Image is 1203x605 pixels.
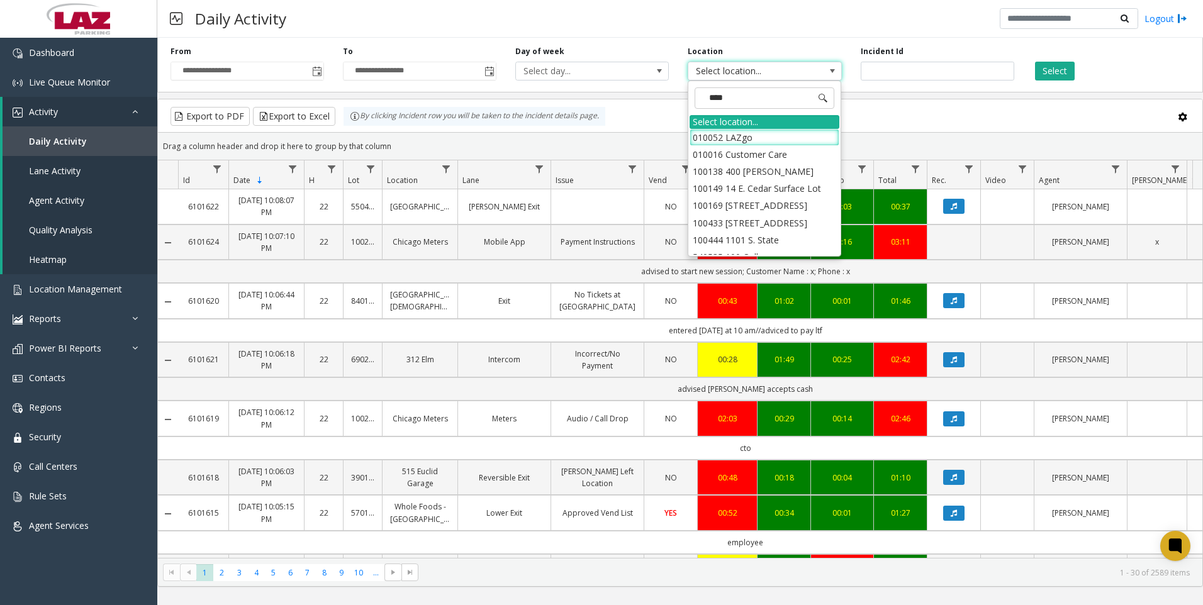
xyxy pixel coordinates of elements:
[426,567,1190,578] kendo-pager-info: 1 - 30 of 2589 items
[186,201,221,213] a: 6101622
[390,413,450,425] a: Chicago Meters
[1042,236,1119,248] a: [PERSON_NAME]
[1167,160,1184,177] a: Parker Filter Menu
[705,472,749,484] div: 00:48
[1042,507,1119,519] a: [PERSON_NAME]
[29,106,58,118] span: Activity
[13,403,23,413] img: 'icon'
[13,433,23,443] img: 'icon'
[819,353,866,365] div: 00:25
[881,353,919,365] a: 02:42
[29,490,67,502] span: Rule Sets
[665,296,677,306] span: NO
[186,413,221,425] a: 6101619
[351,413,374,425] a: 100240
[1132,175,1189,186] span: [PERSON_NAME]
[665,354,677,365] span: NO
[362,160,379,177] a: Lot Filter Menu
[209,160,226,177] a: Id Filter Menu
[652,201,690,213] a: NO
[705,295,749,307] a: 00:43
[665,201,677,212] span: NO
[819,413,866,425] div: 00:14
[1135,236,1179,248] a: x
[3,245,157,274] a: Heatmap
[881,413,919,425] a: 02:46
[932,175,946,186] span: Rec.
[881,472,919,484] a: 01:10
[688,46,723,57] label: Location
[231,564,248,581] span: Page 3
[3,186,157,215] a: Agent Activity
[158,414,178,425] a: Collapse Details
[3,156,157,186] a: Lane Activity
[1014,160,1031,177] a: Video Filter Menu
[255,175,265,186] span: Sortable
[29,253,67,265] span: Heatmap
[312,201,335,213] a: 22
[237,194,296,218] a: [DATE] 10:08:07 PM
[1042,295,1119,307] a: [PERSON_NAME]
[367,564,384,581] span: Page 11
[13,521,23,531] img: 'icon'
[13,462,23,472] img: 'icon'
[158,355,178,365] a: Collapse Details
[559,413,636,425] a: Audio / Call Drop
[705,413,749,425] div: 02:03
[466,507,543,519] a: Lower Exit
[29,342,101,354] span: Power BI Reports
[881,201,919,213] div: 00:37
[29,313,61,325] span: Reports
[316,564,333,581] span: Page 8
[282,564,299,581] span: Page 6
[171,46,191,57] label: From
[1042,353,1119,365] a: [PERSON_NAME]
[559,507,636,519] a: Approved Vend List
[384,563,401,581] span: Go to the next page
[213,564,230,581] span: Page 2
[351,353,374,365] a: 690249
[462,175,479,186] span: Lane
[690,248,839,281] li: 540535 100 College [PERSON_NAME]
[405,567,415,577] span: Go to the last page
[312,353,335,365] a: 22
[1177,12,1187,25] img: logout
[705,507,749,519] a: 00:52
[690,129,839,146] li: 010052 LAZgo
[438,160,455,177] a: Location Filter Menu
[559,348,636,372] a: Incorrect/No Payment
[29,76,110,88] span: Live Queue Monitor
[29,135,87,147] span: Daily Activity
[29,519,89,531] span: Agent Services
[765,295,803,307] div: 01:02
[678,160,695,177] a: Vend Filter Menu
[664,508,677,518] span: YES
[819,201,866,213] a: 00:03
[171,107,250,126] button: Export to PDF
[310,62,323,80] span: Toggle popup
[183,175,190,186] span: Id
[819,472,866,484] div: 00:04
[765,413,803,425] div: 00:29
[351,236,374,248] a: 100240
[1107,160,1124,177] a: Agent Filter Menu
[1042,201,1119,213] a: [PERSON_NAME]
[158,135,1202,157] div: Drag a column header and drop it here to group by that column
[237,289,296,313] a: [DATE] 10:06:44 PM
[819,507,866,519] a: 00:01
[690,163,839,180] li: 100138 400 [PERSON_NAME]
[401,563,418,581] span: Go to the last page
[312,507,335,519] a: 22
[390,501,450,525] a: Whole Foods - [GEOGRAPHIC_DATA]
[819,236,866,248] a: 00:16
[690,231,839,248] li: 100444 1101 S. State
[881,295,919,307] a: 01:46
[186,507,221,519] a: 6101615
[343,46,353,57] label: To
[765,507,803,519] a: 00:34
[348,175,359,186] span: Lot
